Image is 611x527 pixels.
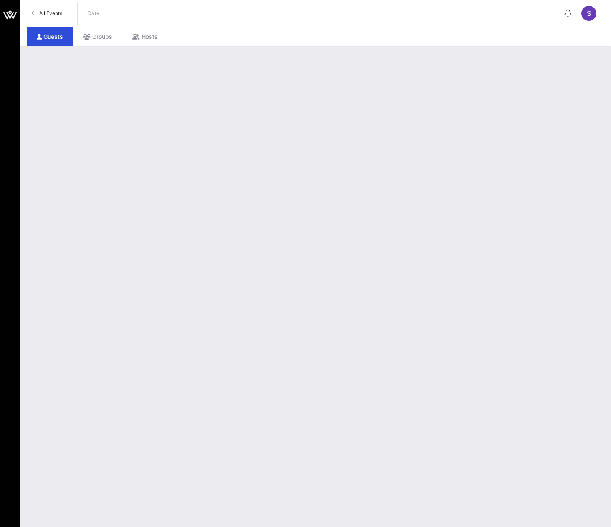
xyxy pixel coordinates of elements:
[39,10,62,16] span: All Events
[587,9,591,18] span: S
[88,9,100,18] p: Date
[581,6,596,21] div: S
[27,27,73,46] div: Guests
[73,27,122,46] div: Groups
[122,27,168,46] div: Hosts
[27,7,67,20] a: All Events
